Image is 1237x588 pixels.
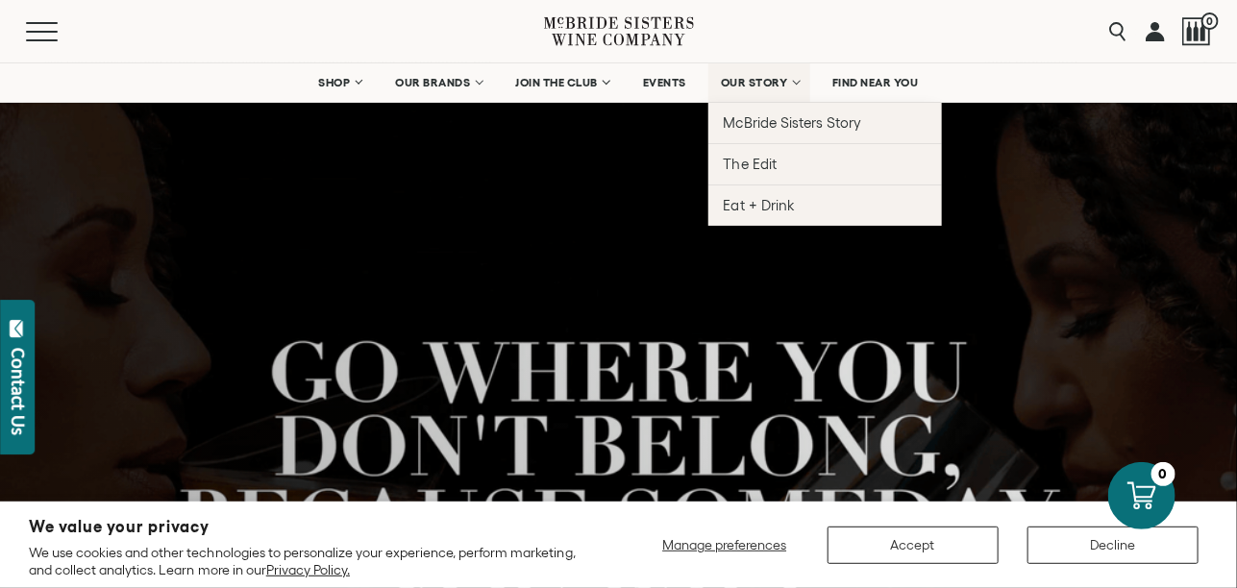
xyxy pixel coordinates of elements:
span: 0 [1201,12,1219,30]
a: OUR BRANDS [383,63,493,102]
a: EVENTS [631,63,699,102]
div: Contact Us [9,348,28,435]
span: JOIN THE CLUB [515,76,598,89]
span: OUR BRANDS [395,76,470,89]
span: Manage preferences [662,537,786,552]
span: EVENTS [643,76,686,89]
a: OUR STORY [708,63,811,102]
a: Privacy Policy. [266,562,350,577]
button: Mobile Menu Trigger [26,22,95,41]
p: We use cookies and other technologies to personalize your experience, perform marketing, and coll... [29,544,592,578]
span: The Edit [724,156,777,172]
a: SHOP [306,63,373,102]
span: SHOP [318,76,351,89]
a: McBride Sisters Story [708,102,942,143]
a: JOIN THE CLUB [503,63,621,102]
div: 0 [1151,462,1175,486]
button: Manage preferences [651,527,799,564]
button: Decline [1027,527,1199,564]
span: Eat + Drink [724,197,795,213]
a: The Edit [708,143,942,184]
span: FIND NEAR YOU [832,76,919,89]
button: Accept [828,527,999,564]
h2: We value your privacy [29,519,592,535]
a: Eat + Drink [708,184,942,226]
a: FIND NEAR YOU [820,63,931,102]
span: OUR STORY [721,76,788,89]
span: McBride Sisters Story [724,114,861,131]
